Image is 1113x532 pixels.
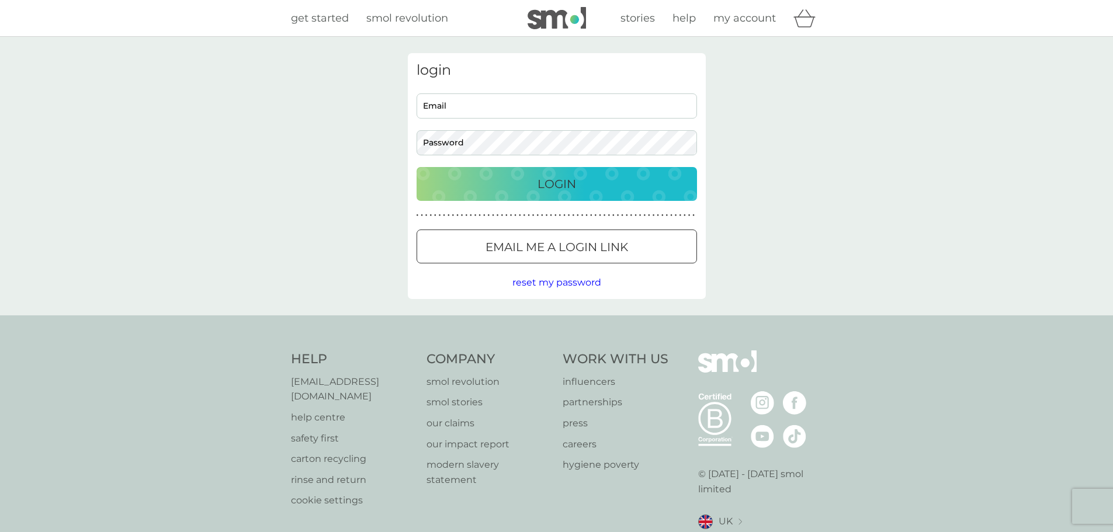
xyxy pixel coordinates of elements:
[568,213,570,218] p: ●
[563,213,566,218] p: ●
[581,213,584,218] p: ●
[620,12,655,25] span: stories
[688,213,691,218] p: ●
[550,213,552,218] p: ●
[621,213,623,218] p: ●
[291,374,415,404] a: [EMAIL_ADDRESS][DOMAIN_NAME]
[719,514,733,529] span: UK
[612,213,615,218] p: ●
[456,213,459,218] p: ●
[630,213,633,218] p: ●
[563,437,668,452] a: careers
[563,416,668,431] a: press
[563,457,668,472] p: hygiene poverty
[532,213,535,218] p: ●
[427,457,551,487] a: modern slavery statement
[563,374,668,390] a: influencers
[425,213,428,218] p: ●
[443,213,445,218] p: ●
[519,213,521,218] p: ●
[291,493,415,508] a: cookie settings
[679,213,681,218] p: ●
[661,213,664,218] p: ●
[590,213,592,218] p: ●
[672,10,696,27] a: help
[599,213,601,218] p: ●
[421,213,423,218] p: ●
[417,213,419,218] p: ●
[427,437,551,452] a: our impact report
[497,213,499,218] p: ●
[563,350,668,368] h4: Work With Us
[751,425,774,448] img: visit the smol Youtube page
[474,213,477,218] p: ●
[434,213,436,218] p: ●
[291,12,349,25] span: get started
[657,213,659,218] p: ●
[366,10,448,27] a: smol revolution
[538,175,576,193] p: Login
[461,213,463,218] p: ●
[427,374,551,390] a: smol revolution
[528,213,530,218] p: ●
[546,213,548,218] p: ●
[523,213,526,218] p: ●
[486,238,628,256] p: Email me a login link
[692,213,695,218] p: ●
[559,213,561,218] p: ●
[291,410,415,425] a: help centre
[427,350,551,368] h4: Company
[291,472,415,488] a: rinse and return
[698,350,757,390] img: smol
[585,213,588,218] p: ●
[417,167,697,201] button: Login
[698,514,713,529] img: UK flag
[541,213,543,218] p: ●
[572,213,574,218] p: ●
[643,213,646,218] p: ●
[620,10,655,27] a: stories
[608,213,610,218] p: ●
[452,213,455,218] p: ●
[417,230,697,263] button: Email me a login link
[751,391,774,415] img: visit the smol Instagram page
[675,213,677,218] p: ●
[577,213,579,218] p: ●
[783,425,806,448] img: visit the smol Tiktok page
[666,213,668,218] p: ●
[617,213,619,218] p: ●
[448,213,450,218] p: ●
[653,213,655,218] p: ●
[738,519,742,525] img: select a new location
[783,391,806,415] img: visit the smol Facebook page
[713,12,776,25] span: my account
[291,10,349,27] a: get started
[670,213,672,218] p: ●
[595,213,597,218] p: ●
[366,12,448,25] span: smol revolution
[492,213,494,218] p: ●
[634,213,637,218] p: ●
[470,213,472,218] p: ●
[563,395,668,410] p: partnerships
[672,12,696,25] span: help
[465,213,467,218] p: ●
[698,467,823,496] p: © [DATE] - [DATE] smol limited
[528,7,586,29] img: smol
[510,213,512,218] p: ●
[291,350,415,368] h4: Help
[793,6,823,30] div: basket
[291,451,415,467] a: carton recycling
[427,395,551,410] a: smol stories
